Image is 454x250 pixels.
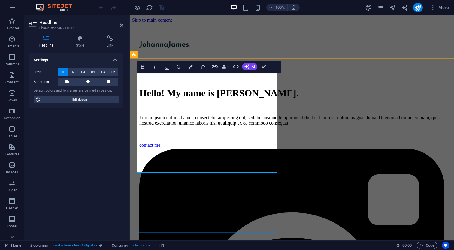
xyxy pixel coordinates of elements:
[7,134,17,139] p: Tables
[389,4,396,11] button: navigator
[43,96,117,103] span: Edit design
[101,68,105,76] span: H5
[417,242,437,249] button: Code
[407,243,407,248] span: :
[402,242,412,249] span: 00 00
[377,4,384,11] button: pages
[242,63,257,70] button: AI
[91,68,95,76] span: H4
[39,25,111,31] h3: Element #ed-903244047
[5,62,20,67] p: Columns
[401,4,408,11] button: text_generator
[6,170,18,175] p: Images
[39,20,123,25] h2: Headline
[419,242,434,249] span: Code
[108,68,118,76] button: H6
[185,61,196,73] button: Colors
[30,242,48,249] span: Click to select. Double-click to edit
[66,35,97,48] h4: Style
[4,116,20,121] p: Accordion
[8,188,17,193] p: Slider
[88,68,98,76] button: H4
[7,98,17,103] p: Boxes
[30,242,164,249] nav: breadcrumb
[5,44,20,49] p: Elements
[71,68,75,76] span: H2
[78,68,88,76] button: H3
[34,78,58,86] label: Alignment
[131,242,150,249] span: . columns-box
[413,3,423,12] button: publish
[396,242,412,249] h6: Session time
[291,5,296,10] i: On resize automatically adjust zoom level to fit chosen device.
[134,4,141,11] button: Click here to leave preview mode and continue editing
[34,68,58,76] label: Level
[146,4,153,11] i: Reload page
[98,68,108,76] button: H5
[34,88,119,93] div: Default colors and font sizes are defined in Design.
[230,61,241,73] button: HTML
[221,61,229,73] button: Data Bindings
[34,96,119,103] button: Edit design
[161,61,172,73] button: Underline (⌘U)
[6,206,18,211] p: Header
[377,4,384,11] i: Pages (Ctrl+Alt+S)
[68,68,78,76] button: H2
[10,73,315,84] h1: Hello! My name is [PERSON_NAME].
[35,4,80,11] img: Editor Logo
[442,242,449,249] button: Usercentrics
[81,68,85,76] span: H3
[4,26,20,31] p: Favorites
[146,4,153,11] button: reload
[5,242,21,249] a: Click to cancel selection. Double-click to open Pages
[99,244,102,247] i: This element is a customizable preset
[401,4,408,11] i: AI Writer
[197,61,208,73] button: Icons
[61,68,65,76] span: H1
[7,224,17,229] p: Footer
[2,2,42,8] a: Skip to main content
[58,68,68,76] button: H1
[414,4,421,11] i: Publish
[275,4,285,11] h6: 100%
[389,4,396,11] i: Navigator
[112,242,129,249] span: Click to select. Double-click to edit
[50,242,97,249] span: . preset-columns-two-v2-digital-cv
[29,35,66,48] h4: Headline
[266,4,288,11] button: 100%
[428,3,451,12] button: More
[159,242,164,249] span: Click to select. Double-click to edit
[209,61,220,73] button: Link
[149,61,160,73] button: Italic (⌘I)
[252,65,255,68] span: AI
[5,80,19,85] p: Content
[5,152,19,157] p: Features
[173,61,184,73] button: Strikethrough
[29,53,123,64] h4: Settings
[430,5,449,11] span: More
[365,4,372,11] button: design
[111,68,115,76] span: H6
[97,35,123,48] h4: Link
[137,61,148,73] button: Bold (⌘B)
[365,4,372,11] i: Design (Ctrl+Alt+Y)
[258,61,269,73] button: Confirm (⌘+⏎)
